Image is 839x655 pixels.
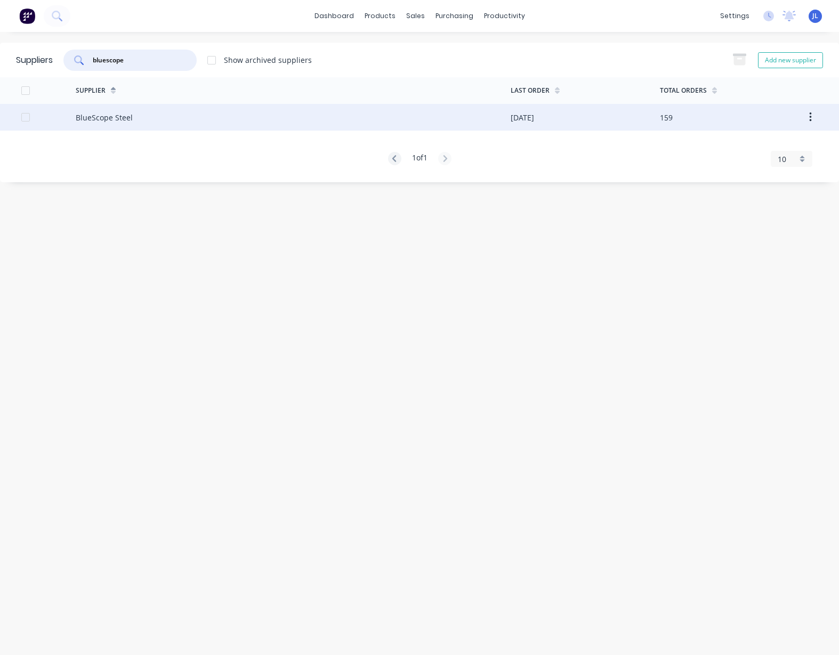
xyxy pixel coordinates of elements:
[812,11,818,21] span: JL
[412,152,427,166] div: 1 of 1
[19,8,35,24] img: Factory
[76,112,133,123] div: BlueScope Steel
[715,8,755,24] div: settings
[76,86,106,95] div: Supplier
[660,112,673,123] div: 159
[92,55,180,66] input: Search suppliers...
[511,86,550,95] div: Last Order
[758,52,823,68] button: Add new supplier
[359,8,401,24] div: products
[430,8,479,24] div: purchasing
[309,8,359,24] a: dashboard
[660,86,707,95] div: Total Orders
[778,153,786,165] span: 10
[511,112,534,123] div: [DATE]
[479,8,530,24] div: productivity
[224,54,312,66] div: Show archived suppliers
[16,54,53,67] div: Suppliers
[401,8,430,24] div: sales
